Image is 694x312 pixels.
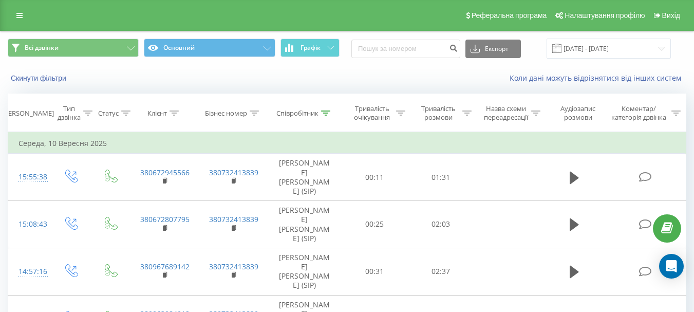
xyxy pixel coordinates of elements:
div: 14:57:16 [18,262,40,282]
td: [PERSON_NAME] [PERSON_NAME] (SIP) [268,201,342,248]
td: 00:31 [342,248,408,295]
td: 00:11 [342,154,408,201]
a: 380732413839 [209,214,258,224]
span: Графік [301,44,321,51]
div: Клієнт [147,109,167,118]
button: Експорт [465,40,521,58]
td: [PERSON_NAME] [PERSON_NAME] (SIP) [268,248,342,295]
div: Назва схеми переадресації [483,104,529,122]
a: 380732413839 [209,168,258,177]
span: Налаштування профілю [565,11,645,20]
div: Аудіозапис розмови [552,104,604,122]
button: Всі дзвінки [8,39,139,57]
a: 380672945566 [140,168,190,177]
a: Коли дані можуть відрізнятися вiд інших систем [510,73,686,83]
div: 15:55:38 [18,167,40,187]
div: Тип дзвінка [58,104,81,122]
td: 02:37 [408,248,474,295]
span: Реферальна програма [472,11,547,20]
div: Open Intercom Messenger [659,254,684,279]
div: Коментар/категорія дзвінка [609,104,669,122]
input: Пошук за номером [351,40,460,58]
div: Тривалість розмови [417,104,460,122]
div: Співробітник [276,109,318,118]
td: Середа, 10 Вересня 2025 [8,133,686,154]
button: Графік [280,39,340,57]
div: Тривалість очікування [351,104,393,122]
div: Бізнес номер [205,109,247,118]
td: 02:03 [408,201,474,248]
a: 380672807795 [140,214,190,224]
span: Всі дзвінки [25,44,59,52]
a: 380732413839 [209,262,258,271]
div: Статус [98,109,119,118]
button: Скинути фільтри [8,74,71,83]
td: 00:25 [342,201,408,248]
a: 380967689142 [140,262,190,271]
button: Основний [144,39,275,57]
span: Вихід [662,11,680,20]
td: 01:31 [408,154,474,201]
div: [PERSON_NAME] [2,109,54,118]
td: [PERSON_NAME] [PERSON_NAME] (SIP) [268,154,342,201]
div: 15:08:43 [18,214,40,234]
